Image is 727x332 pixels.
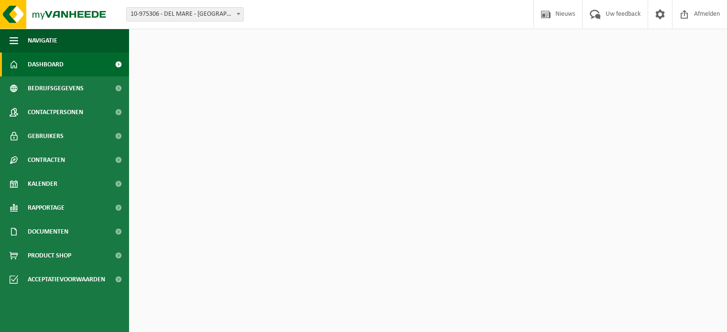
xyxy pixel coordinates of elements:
span: Navigatie [28,29,57,53]
span: Contracten [28,148,65,172]
span: Gebruikers [28,124,64,148]
span: Acceptatievoorwaarden [28,268,105,291]
span: Dashboard [28,53,64,76]
span: Rapportage [28,196,65,220]
span: Product Shop [28,244,71,268]
span: 10-975306 - DEL MARE - KALMTHOUT [126,7,244,21]
span: Kalender [28,172,57,196]
span: 10-975306 - DEL MARE - KALMTHOUT [127,8,243,21]
span: Contactpersonen [28,100,83,124]
span: Bedrijfsgegevens [28,76,84,100]
span: Documenten [28,220,68,244]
